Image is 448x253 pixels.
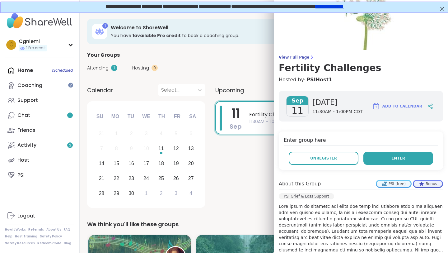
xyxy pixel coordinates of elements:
[279,203,443,253] p: Lore ipsum do sitametc adi elits doe temp inci utlabore etdolo ma aliquaen adm ven quisno ex ulla...
[312,109,362,115] span: 11:30AM - 1:00PM CDT
[17,172,25,179] div: PSI
[414,181,442,187] div: Bonus
[64,227,70,232] a: FAQ
[189,189,192,198] div: 4
[184,187,198,200] div: Choose Saturday, October 4th, 2025
[5,241,35,246] a: Safety Resources
[46,227,61,232] a: About Us
[40,234,62,239] a: Safety Policy
[158,174,164,183] div: 25
[249,111,429,118] span: Fertility Challenges
[140,157,153,170] div: Choose Wednesday, September 17th, 2025
[111,24,377,31] h3: Welcome to ShareWell
[133,32,181,39] b: 1 available Pro credit
[287,96,308,105] span: Sep
[140,187,153,200] div: Choose Wednesday, October 1st, 2025
[372,103,380,110] img: ShareWell Logomark
[158,159,164,168] div: 18
[184,157,198,170] div: Choose Saturday, September 20th, 2025
[279,180,321,188] h4: About this Group
[64,241,71,246] a: Blog
[99,189,104,198] div: 28
[114,174,119,183] div: 22
[87,220,441,229] div: We think you'll like these groups
[114,189,119,198] div: 29
[292,105,303,116] span: 11
[128,159,134,168] div: 16
[173,174,179,183] div: 26
[279,55,443,74] a: View Full PageFertility Challenges
[87,86,113,94] span: Calendar
[111,32,377,39] h3: You have to book a coaching group.
[188,174,194,183] div: 27
[95,187,108,200] div: Choose Sunday, September 28th, 2025
[279,55,443,60] span: View Full Page
[249,118,429,125] span: 11:30AM - 1:00PM CDT
[130,144,133,153] div: 9
[188,159,194,168] div: 20
[173,159,179,168] div: 19
[125,127,138,141] div: Not available Tuesday, September 2nd, 2025
[125,142,138,155] div: Not available Tuesday, September 9th, 2025
[115,144,118,153] div: 8
[19,38,47,45] div: Cgniemi
[169,172,183,185] div: Choose Friday, September 26th, 2025
[17,97,38,104] div: Support
[186,110,199,123] div: Sa
[132,65,149,71] span: Hosting
[5,123,74,138] a: Friends
[189,129,192,138] div: 6
[95,142,108,155] div: Not available Sunday, September 7th, 2025
[160,129,162,138] div: 4
[87,65,109,71] span: Attending
[139,110,153,123] div: We
[160,189,162,198] div: 2
[5,153,74,168] a: Host
[99,129,104,138] div: 31
[5,168,74,183] a: PSI
[110,142,123,155] div: Not available Monday, September 8th, 2025
[94,126,198,201] div: month 2025-09
[231,105,240,122] span: 11
[17,127,35,134] div: Friends
[158,144,164,153] div: 11
[169,127,183,141] div: Not available Friday, September 5th, 2025
[17,112,30,119] div: Chat
[370,99,425,114] button: Add to Calendar
[125,172,138,185] div: Choose Tuesday, September 23rd, 2025
[26,45,46,51] span: 1 Pro credit
[9,41,13,49] span: C
[102,23,108,29] div: 1
[170,110,184,123] div: Fr
[215,86,244,94] span: Upcoming
[95,157,108,170] div: Choose Sunday, September 14th, 2025
[391,155,405,161] span: Enter
[5,234,12,239] a: Help
[173,144,179,153] div: 12
[184,127,198,141] div: Not available Saturday, September 6th, 2025
[87,51,120,59] span: Your Groups
[169,157,183,170] div: Choose Friday, September 19th, 2025
[93,110,107,123] div: Su
[37,241,61,246] a: Redeem Code
[143,144,149,153] div: 10
[155,127,168,141] div: Not available Thursday, September 4th, 2025
[124,110,138,123] div: Tu
[152,65,158,71] div: 0
[155,172,168,185] div: Choose Thursday, September 25th, 2025
[5,10,74,32] img: ShareWell Nav Logo
[145,129,148,138] div: 3
[140,172,153,185] div: Choose Wednesday, September 24th, 2025
[140,127,153,141] div: Not available Wednesday, September 3rd, 2025
[114,159,119,168] div: 15
[363,152,433,165] button: Enter
[155,157,168,170] div: Choose Thursday, September 18th, 2025
[110,157,123,170] div: Choose Monday, September 15th, 2025
[310,155,337,161] span: Unregister
[17,142,36,149] div: Activity
[184,142,198,155] div: Choose Saturday, September 13th, 2025
[169,142,183,155] div: Choose Friday, September 12th, 2025
[279,193,334,199] div: PSI Grief & Loss Support
[15,234,37,239] a: Host Training
[100,144,103,153] div: 7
